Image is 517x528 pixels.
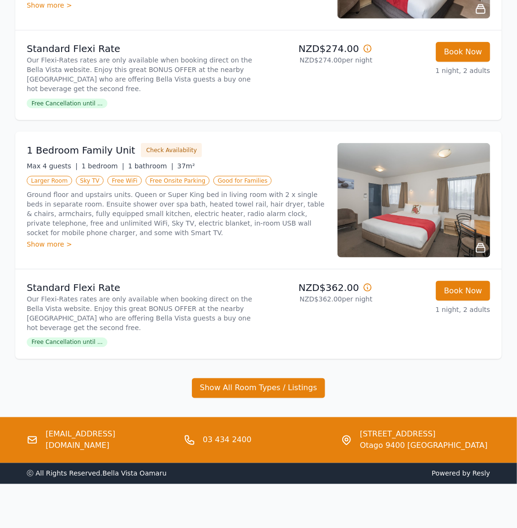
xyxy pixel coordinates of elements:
[146,176,210,186] span: Free Onsite Parking
[203,435,252,446] a: 03 434 2400
[27,144,135,157] h3: 1 Bedroom Family Unit
[263,469,491,478] span: Powered by
[27,55,255,93] p: Our Flexi-Rates rates are only available when booking direct on the Bella Vista website. Enjoy th...
[27,470,167,477] span: ⓒ All Rights Reserved. Bella Vista Oamaru
[27,239,326,249] div: Show more >
[263,294,373,304] p: NZD$362.00 per night
[27,99,107,108] span: Free Cancellation until ...
[45,429,176,452] a: [EMAIL_ADDRESS][DOMAIN_NAME]
[436,42,490,62] button: Book Now
[27,162,78,170] span: Max 4 guests |
[380,305,490,314] p: 1 night, 2 adults
[128,162,173,170] span: 1 bathroom |
[360,429,488,440] span: [STREET_ADDRESS]
[27,176,72,186] span: Larger Room
[213,176,272,186] span: Good for Families
[141,143,202,157] button: Check Availability
[380,66,490,75] p: 1 night, 2 adults
[263,42,373,55] p: NZD$274.00
[27,0,326,10] div: Show more >
[27,294,255,332] p: Our Flexi-Rates rates are only available when booking direct on the Bella Vista website. Enjoy th...
[76,176,104,186] span: Sky TV
[360,440,488,452] span: Otago 9400 [GEOGRAPHIC_DATA]
[82,162,125,170] span: 1 bedroom |
[27,338,107,347] span: Free Cancellation until ...
[177,162,195,170] span: 37m²
[473,470,490,477] a: Resly
[192,378,326,398] button: Show All Room Types / Listings
[107,176,142,186] span: Free WiFi
[27,42,255,55] p: Standard Flexi Rate
[436,281,490,301] button: Book Now
[27,190,326,238] p: Ground floor and upstairs units. Queen or Super King bed in living room with 2 x single beds in s...
[263,281,373,294] p: NZD$362.00
[263,55,373,65] p: NZD$274.00 per night
[27,281,255,294] p: Standard Flexi Rate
